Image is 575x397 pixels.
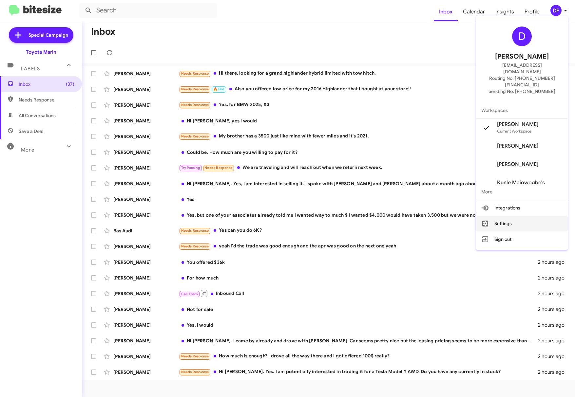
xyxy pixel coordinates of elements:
[497,161,538,168] span: [PERSON_NAME]
[497,143,538,149] span: [PERSON_NAME]
[497,121,538,128] span: [PERSON_NAME]
[476,216,568,231] button: Settings
[484,62,560,75] span: [EMAIL_ADDRESS][DOMAIN_NAME]
[476,184,568,200] span: More
[476,102,568,118] span: Workspaces
[476,200,568,216] button: Integrations
[497,129,531,134] span: Current Workspace
[476,231,568,247] button: Sign out
[512,27,532,46] div: D
[495,51,549,62] span: [PERSON_NAME]
[497,179,545,186] span: Kunle Majowogbe's
[484,75,560,88] span: Routing No: [PHONE_NUMBER][FINANCIAL_ID]
[489,88,555,95] span: Sending No: [PHONE_NUMBER]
